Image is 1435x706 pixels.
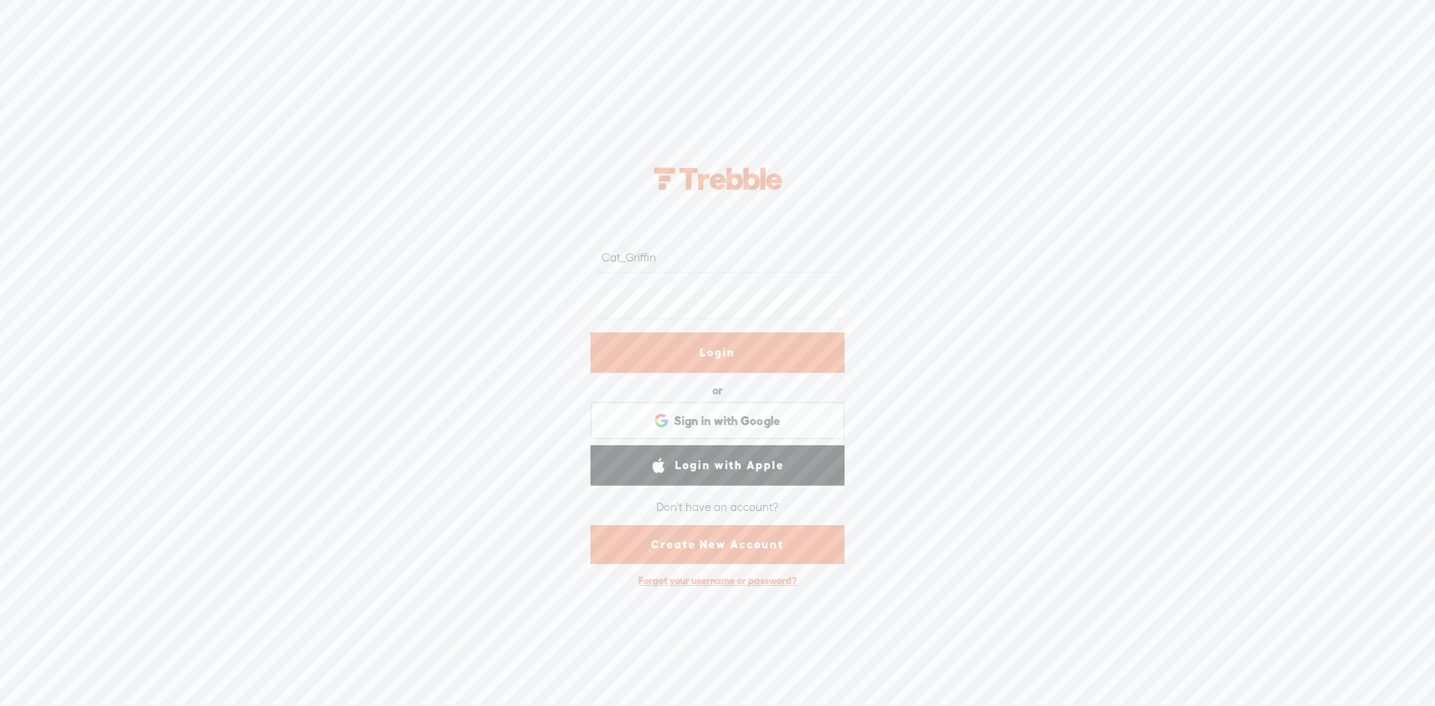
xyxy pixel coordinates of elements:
div: Don't have an account? [656,491,779,522]
div: Sign in with Google [590,402,845,439]
span: Sign in with Google [674,413,781,429]
div: or [712,379,723,403]
a: Create New Account [590,525,845,564]
a: Login with Apple [590,445,845,486]
div: Forgot your username or password? [631,567,804,595]
a: Login [590,332,845,373]
input: Username [599,244,842,273]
